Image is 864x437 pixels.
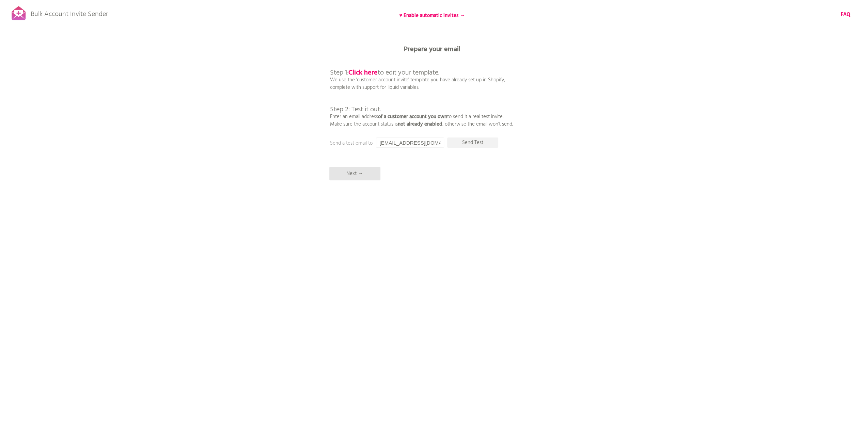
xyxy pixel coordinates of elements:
[330,140,466,147] p: Send a test email to
[404,44,460,55] b: Prepare your email
[330,67,439,78] span: Step 1: to edit your template.
[330,104,381,115] span: Step 2: Test it out.
[399,12,465,20] b: ♥ Enable automatic invites →
[398,120,442,128] b: not already enabled
[447,137,498,148] p: Send Test
[329,167,380,180] p: Next →
[378,113,447,121] b: of a customer account you own
[841,11,850,19] b: FAQ
[330,54,513,128] p: We use the 'customer account invite' template you have already set up in Shopify, complete with s...
[31,4,108,21] p: Bulk Account Invite Sender
[348,67,378,78] a: Click here
[841,11,850,18] a: FAQ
